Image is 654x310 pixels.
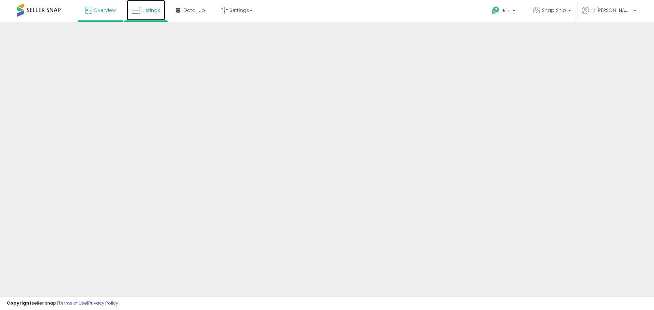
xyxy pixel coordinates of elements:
span: DataHub [184,7,205,14]
a: Help [486,1,522,22]
a: Privacy Policy [88,300,118,306]
strong: Copyright [7,300,32,306]
span: Help [501,8,511,14]
div: seller snap | | [7,300,118,307]
i: Get Help [491,6,500,15]
span: Overview [94,7,116,14]
a: Terms of Use [58,300,87,306]
span: Hi [PERSON_NAME] [591,7,632,14]
span: Listings [142,7,160,14]
a: Hi [PERSON_NAME] [582,7,636,22]
span: Snap Ship [542,7,566,14]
